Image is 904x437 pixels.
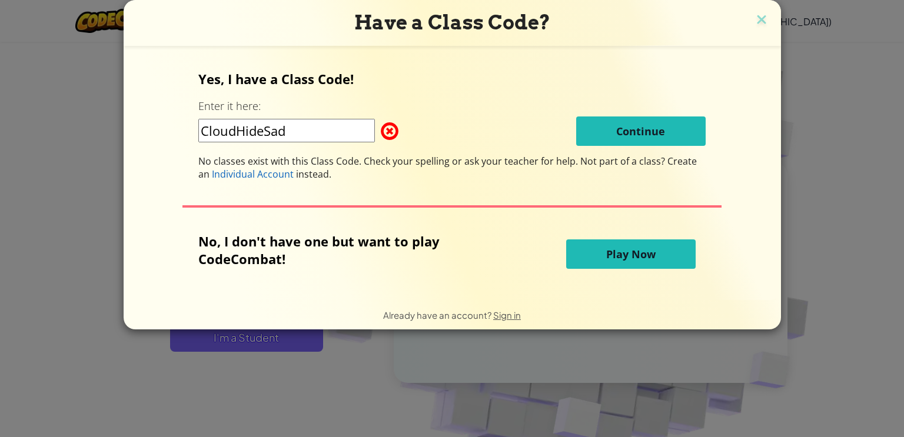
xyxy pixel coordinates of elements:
[754,12,769,29] img: close icon
[606,247,656,261] span: Play Now
[198,70,706,88] p: Yes, I have a Class Code!
[566,239,696,269] button: Play Now
[383,309,493,321] span: Already have an account?
[294,168,331,181] span: instead.
[493,309,521,321] a: Sign in
[198,155,697,181] span: Not part of a class? Create an
[198,99,261,114] label: Enter it here:
[576,116,706,146] button: Continue
[198,232,497,268] p: No, I don't have one but want to play CodeCombat!
[616,124,665,138] span: Continue
[354,11,550,34] span: Have a Class Code?
[198,155,580,168] span: No classes exist with this Class Code. Check your spelling or ask your teacher for help.
[212,168,294,181] span: Individual Account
